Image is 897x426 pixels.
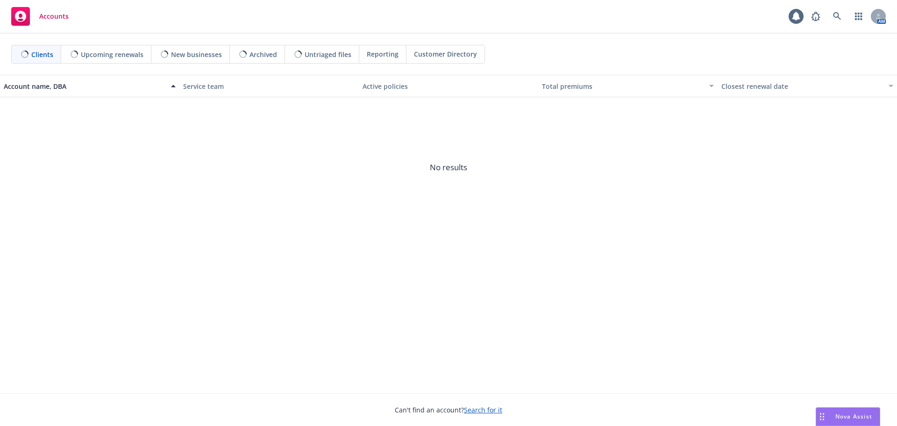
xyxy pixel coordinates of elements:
button: Service team [179,75,359,97]
span: Can't find an account? [395,405,502,415]
div: Service team [183,81,355,91]
span: Archived [249,50,277,59]
span: Reporting [367,49,399,59]
a: Search for it [464,405,502,414]
div: Active policies [363,81,534,91]
div: Drag to move [816,408,828,426]
span: Accounts [39,13,69,20]
div: Total premiums [542,81,704,91]
span: Untriaged files [305,50,351,59]
div: Account name, DBA [4,81,165,91]
span: Upcoming renewals [81,50,143,59]
span: Nova Assist [835,412,872,420]
button: Closest renewal date [718,75,897,97]
button: Nova Assist [816,407,880,426]
span: New businesses [171,50,222,59]
span: Customer Directory [414,49,477,59]
a: Accounts [7,3,72,29]
a: Report a Bug [806,7,825,26]
span: Clients [31,50,53,59]
button: Active policies [359,75,538,97]
button: Total premiums [538,75,718,97]
div: Closest renewal date [721,81,883,91]
a: Switch app [849,7,868,26]
a: Search [828,7,847,26]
